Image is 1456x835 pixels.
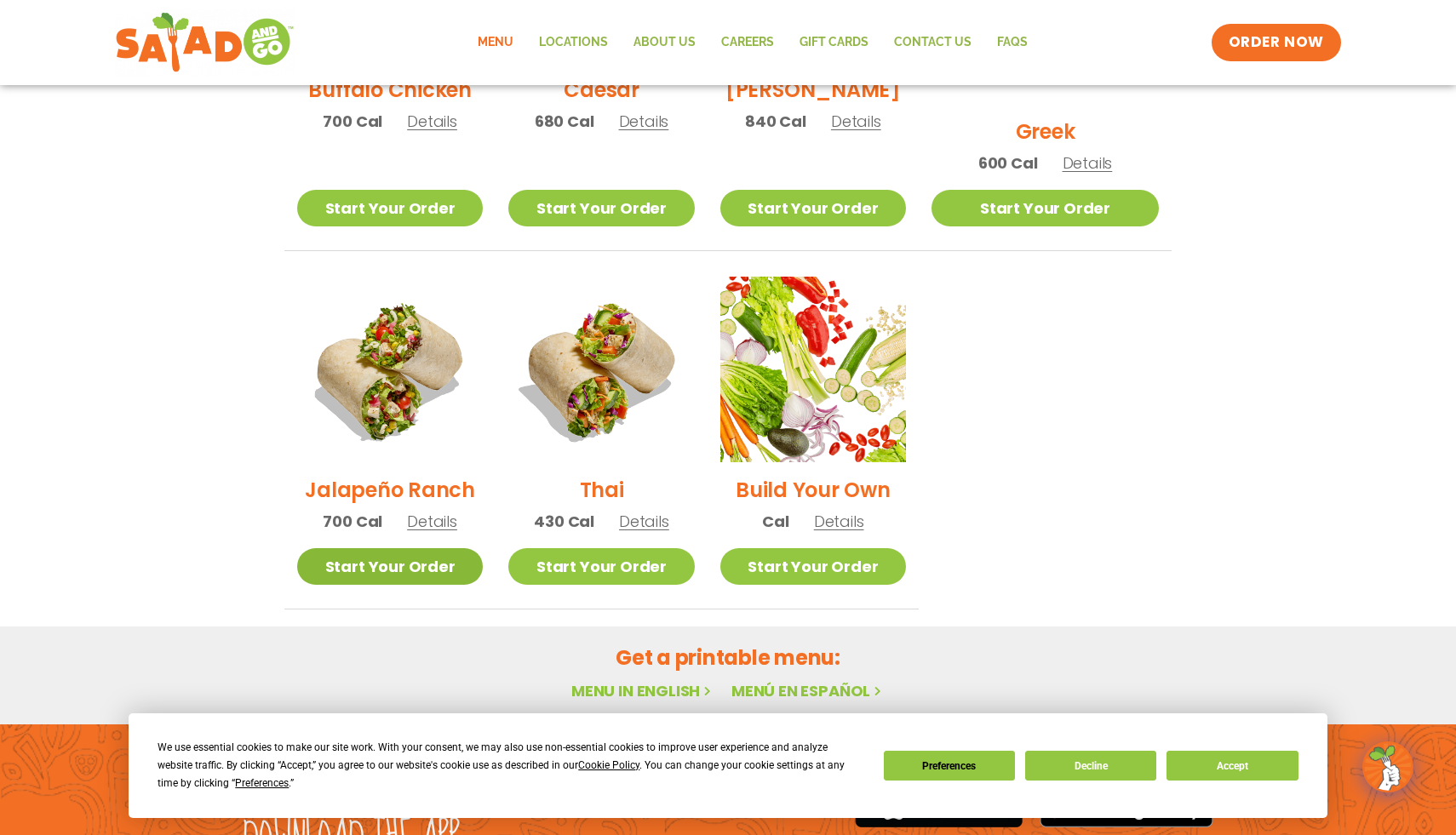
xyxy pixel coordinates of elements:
[1016,117,1075,146] h2: Greek
[720,190,906,226] a: Start Your Order
[720,277,906,462] img: Product photo for Build Your Own
[407,111,457,132] span: Details
[881,23,984,62] a: Contact Us
[736,475,891,505] h2: Build Your Own
[984,23,1040,62] a: FAQs
[1025,751,1156,781] button: Decline
[235,777,289,789] span: Preferences
[308,75,471,105] h2: Buffalo Chicken
[720,548,906,585] a: Start Your Order
[1364,743,1412,791] img: wpChatIcon
[1212,24,1341,61] a: ORDER NOW
[284,643,1172,672] h2: Get a printable menu:
[725,75,901,105] h2: [PERSON_NAME]
[619,511,669,532] span: Details
[580,475,624,505] h2: Thai
[1167,751,1298,781] button: Accept
[465,23,526,62] a: Menu
[323,110,382,133] span: 700 Cal
[571,680,714,701] a: Menu in English
[297,548,483,585] a: Start Your Order
[884,751,1015,781] button: Preferences
[323,510,382,533] span: 700 Cal
[526,23,621,62] a: Locations
[297,277,483,462] img: Product photo for Jalapeño Ranch Wrap
[465,23,1040,62] nav: Menu
[1063,152,1113,174] span: Details
[297,190,483,226] a: Start Your Order
[621,23,708,62] a: About Us
[129,713,1327,818] div: Cookie Consent Prompt
[115,9,295,77] img: new-SAG-logo-768×292
[1229,32,1324,53] span: ORDER NOW
[978,152,1038,174] span: 600 Cal
[787,23,881,62] a: GIFT CARDS
[931,190,1159,226] a: Start Your Order
[731,680,885,701] a: Menú en español
[508,548,694,585] a: Start Your Order
[831,111,881,132] span: Details
[158,739,863,792] div: We use essential cookies to make our site work. With your consent, we may also use non-essential ...
[619,111,669,132] span: Details
[564,75,639,105] h2: Caesar
[508,277,694,462] img: Product photo for Thai Wrap
[508,190,694,226] a: Start Your Order
[534,510,594,533] span: 430 Cal
[305,475,475,505] h2: Jalapeño Ranch
[814,511,864,532] span: Details
[745,110,806,133] span: 840 Cal
[578,759,639,771] span: Cookie Policy
[708,23,787,62] a: Careers
[407,511,457,532] span: Details
[535,110,594,133] span: 680 Cal
[762,510,788,533] span: Cal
